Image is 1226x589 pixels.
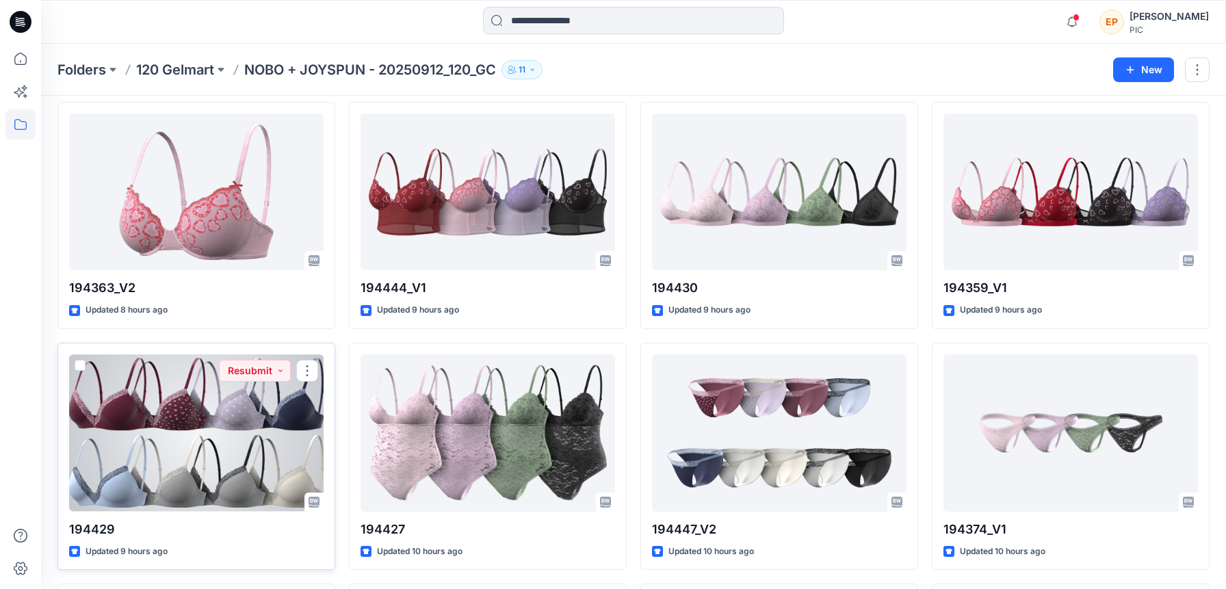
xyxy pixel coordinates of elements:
[501,60,543,79] button: 11
[1099,10,1124,34] div: EP
[377,303,459,317] p: Updated 9 hours ago
[86,303,168,317] p: Updated 8 hours ago
[1130,8,1209,25] div: [PERSON_NAME]
[1113,57,1174,82] button: New
[652,354,907,512] a: 194447_V2
[69,114,324,271] a: 194363_V2
[57,60,106,79] a: Folders
[652,278,907,298] p: 194430
[960,303,1042,317] p: Updated 9 hours ago
[943,114,1198,271] a: 194359_V1
[86,545,168,559] p: Updated 9 hours ago
[361,354,615,512] a: 194427
[69,278,324,298] p: 194363_V2
[668,545,754,559] p: Updated 10 hours ago
[943,520,1198,539] p: 194374_V1
[361,278,615,298] p: 194444_V1
[652,114,907,271] a: 194430
[652,520,907,539] p: 194447_V2
[943,354,1198,512] a: 194374_V1
[361,114,615,271] a: 194444_V1
[377,545,462,559] p: Updated 10 hours ago
[960,545,1045,559] p: Updated 10 hours ago
[244,60,496,79] p: NOBO + JOYSPUN - 20250912_120_GC
[668,303,751,317] p: Updated 9 hours ago
[69,520,324,539] p: 194429
[1130,25,1209,35] div: PIC
[361,520,615,539] p: 194427
[136,60,214,79] a: 120 Gelmart
[519,62,525,77] p: 11
[69,354,324,512] a: 194429
[943,278,1198,298] p: 194359_V1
